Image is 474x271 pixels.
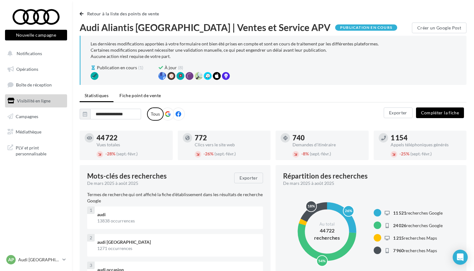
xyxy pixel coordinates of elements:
button: Nouvelle campagne [5,30,67,40]
button: Créer un Google Post [412,23,466,33]
span: Retour à la liste des points de vente [87,11,159,16]
a: AP Audi [GEOGRAPHIC_DATA] 15 [5,254,67,266]
span: 24 026 [393,223,406,228]
span: 1 215 [393,235,404,241]
div: De mars 2025 à août 2025 [283,180,454,186]
div: Clics vers le site web [195,143,266,147]
a: Opérations [4,63,68,76]
div: 1271 occurrences [97,245,258,252]
span: Audi Aliantis [GEOGRAPHIC_DATA] | Ventes et Service APV [80,23,330,32]
span: Boîte de réception [16,82,52,87]
div: Répartition des recherches [283,173,368,180]
div: 44 722 [97,134,168,141]
div: 1 154 [391,134,462,141]
span: 28% [105,151,115,156]
a: Boîte de réception [4,78,68,91]
span: recherches Maps [393,248,437,253]
a: Visibilité en ligne [4,94,68,107]
button: Compléter la fiche [416,107,464,118]
span: Mots-clés des recherches [87,173,167,180]
a: Compléter la fiche [413,110,466,115]
span: - [203,151,205,156]
span: (sept.-févr.) [116,151,138,156]
div: 13838 occurrences [97,218,258,224]
span: Notifications [17,51,42,56]
span: (1) [138,65,143,71]
span: Campagnes [16,113,38,119]
span: PLV et print personnalisable [16,143,65,157]
span: Fiche point de vente [119,93,161,98]
span: recherches Google [393,210,443,216]
button: Exporter [234,173,263,183]
span: - [399,151,401,156]
div: 2 [87,234,95,242]
div: 3 [87,262,95,269]
span: Opérations [16,66,38,72]
span: 8% [301,151,309,156]
span: 26% [203,151,213,156]
div: Publication en cours [335,24,397,31]
span: 25% [399,151,409,156]
button: Exporter [384,107,413,118]
span: (8) [178,65,183,71]
span: (sept.-févr.) [310,151,331,156]
span: Visibilité en ligne [17,98,50,103]
div: De mars 2025 à août 2025 [87,180,229,186]
span: recherches Google [393,223,443,228]
div: 772 [195,134,266,141]
div: 1 [87,206,95,214]
span: 11 521 [393,210,406,216]
span: Médiathèque [16,129,41,134]
label: Tous [147,107,164,121]
span: - [301,151,303,156]
div: Demandes d'itinéraire [292,143,364,147]
span: Publication en cours [97,65,137,71]
span: - [105,151,107,156]
div: Les dernières modifications apportées à votre formulaire ont bien été prises en compte et sont en... [91,41,456,60]
div: Appels téléphoniques générés [391,143,462,147]
div: audi [GEOGRAPHIC_DATA] [97,239,258,245]
p: Termes de recherche qui ont affiché la fiche d'établissement dans les résultats de recherche Google [87,191,263,204]
span: À jour [165,65,177,71]
span: recherches Maps [393,235,437,241]
span: (sept.-févr.) [410,151,432,156]
span: AP [8,257,14,263]
span: 7 960 [393,248,404,253]
div: Vues totales [97,143,168,147]
div: audi [97,211,258,218]
button: Notifications [4,47,66,60]
a: Campagnes [4,110,68,123]
button: Retour à la liste des points de vente [80,10,162,18]
a: PLV et print personnalisable [4,141,68,159]
span: (sept.-févr.) [214,151,236,156]
div: Open Intercom Messenger [453,250,468,265]
div: 740 [292,134,364,141]
a: Médiathèque [4,125,68,138]
p: Audi [GEOGRAPHIC_DATA] 15 [18,257,60,263]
